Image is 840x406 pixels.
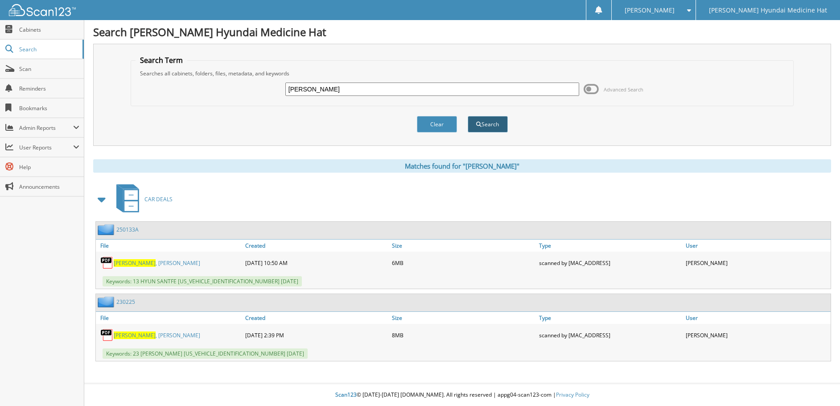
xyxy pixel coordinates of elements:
span: CAR DEALS [144,195,173,203]
a: Size [390,240,537,252]
iframe: Chat Widget [795,363,840,406]
span: Scan [19,65,79,73]
span: Admin Reports [19,124,73,132]
span: Keywords: 23 [PERSON_NAME] [US_VEHICLE_IDENTIFICATION_NUMBER] [DATE] [103,348,308,359]
a: 230225 [116,298,135,306]
div: [DATE] 2:39 PM [243,326,390,344]
span: [PERSON_NAME] [114,259,156,267]
div: Searches all cabinets, folders, files, metadata, and keywords [136,70,789,77]
a: Size [390,312,537,324]
div: [PERSON_NAME] [684,326,831,344]
a: CAR DEALS [111,182,173,217]
span: [PERSON_NAME] [114,331,156,339]
legend: Search Term [136,55,187,65]
div: Matches found for "[PERSON_NAME]" [93,159,831,173]
img: scan123-logo-white.svg [9,4,76,16]
a: File [96,312,243,324]
span: Cabinets [19,26,79,33]
a: Type [537,240,684,252]
a: Privacy Policy [556,391,589,398]
span: Help [19,163,79,171]
div: [DATE] 10:50 AM [243,254,390,272]
a: 250133A [116,226,139,233]
span: [PERSON_NAME] Hyundai Medicine Hat [709,8,827,13]
div: 6MB [390,254,537,272]
span: Keywords: 13 HYUN SANTFE [US_VEHICLE_IDENTIFICATION_NUMBER] [DATE] [103,276,302,286]
h1: Search [PERSON_NAME] Hyundai Medicine Hat [93,25,831,39]
div: © [DATE]-[DATE] [DOMAIN_NAME]. All rights reserved | appg04-scan123-com | [84,384,840,406]
div: scanned by [MAC_ADDRESS] [537,326,684,344]
a: User [684,312,831,324]
a: Type [537,312,684,324]
span: Search [19,46,78,53]
span: Advanced Search [604,86,643,93]
a: User [684,240,831,252]
div: 8MB [390,326,537,344]
button: Clear [417,116,457,133]
a: [PERSON_NAME], [PERSON_NAME] [114,259,200,267]
img: folder2.png [98,296,116,307]
span: Bookmarks [19,104,79,112]
span: [PERSON_NAME] [625,8,675,13]
span: User Reports [19,144,73,151]
span: Announcements [19,183,79,191]
img: folder2.png [98,224,116,235]
span: Scan123 [335,391,357,398]
button: Search [468,116,508,133]
span: Reminders [19,85,79,92]
img: PDF.png [100,256,114,269]
a: File [96,240,243,252]
a: Created [243,312,390,324]
div: [PERSON_NAME] [684,254,831,272]
a: Created [243,240,390,252]
img: PDF.png [100,328,114,342]
div: scanned by [MAC_ADDRESS] [537,254,684,272]
a: [PERSON_NAME], [PERSON_NAME] [114,331,200,339]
